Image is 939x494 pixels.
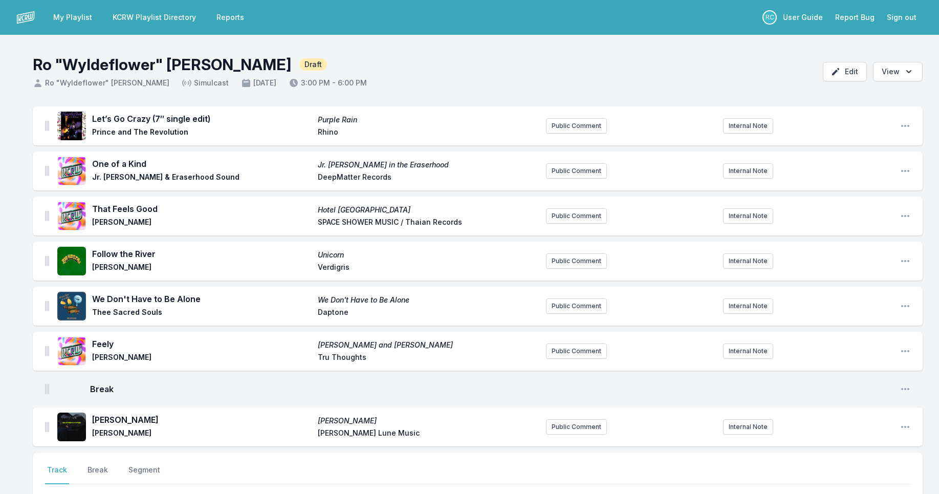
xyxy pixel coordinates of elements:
[546,298,607,314] button: Public Comment
[92,113,312,125] span: Let’s Go Crazy (7″ single edit)
[289,78,367,88] span: 3:00 PM - 6:00 PM
[45,346,49,356] img: Drag Handle
[90,383,892,395] span: Break
[45,256,49,266] img: Drag Handle
[92,127,312,139] span: Prince and The Revolution
[318,416,537,426] span: [PERSON_NAME]
[318,205,537,215] span: Hotel [GEOGRAPHIC_DATA]
[299,58,327,71] span: Draft
[318,127,537,139] span: Rhino
[57,202,86,230] img: Hotel New Yuma
[45,465,69,484] button: Track
[57,247,86,275] img: Unicorn
[546,118,607,134] button: Public Comment
[45,384,49,394] img: Drag Handle
[92,338,312,350] span: Feely
[900,121,910,131] button: Open playlist item options
[318,250,537,260] span: Unicorn
[182,78,229,88] span: Simulcast
[318,307,537,319] span: Daptone
[723,298,773,314] button: Internal Note
[45,121,49,131] img: Drag Handle
[318,115,537,125] span: Purple Rain
[881,8,923,27] button: Sign out
[829,8,881,27] a: Report Bug
[92,217,312,229] span: [PERSON_NAME]
[318,295,537,305] span: We Don't Have to Be Alone
[546,253,607,269] button: Public Comment
[723,343,773,359] button: Internal Note
[92,172,312,184] span: Jr. [PERSON_NAME] & Eraserhood Sound
[92,307,312,319] span: Thee Sacred Souls
[546,343,607,359] button: Public Comment
[823,62,867,81] button: Edit
[900,384,910,394] button: Open playlist item options
[85,465,110,484] button: Break
[723,208,773,224] button: Internal Note
[723,163,773,179] button: Internal Note
[900,346,910,356] button: Open playlist item options
[318,352,537,364] span: Tru Thoughts
[210,8,250,27] a: Reports
[318,172,537,184] span: DeepMatter Records
[723,253,773,269] button: Internal Note
[57,337,86,366] img: Frank Dean and Andrew
[92,203,312,215] span: That Feels Good
[45,422,49,432] img: Drag Handle
[106,8,202,27] a: KCRW Playlist Directory
[318,262,537,274] span: Verdigris
[762,10,777,25] p: Rocio Contreras
[777,8,829,27] a: User Guide
[900,422,910,432] button: Open playlist item options
[45,301,49,311] img: Drag Handle
[318,217,537,229] span: SPACE SHOWER MUSIC / Thaian Records
[546,163,607,179] button: Public Comment
[126,465,162,484] button: Segment
[33,78,169,88] span: Ro "Wyldeflower" [PERSON_NAME]
[57,112,86,140] img: Purple Rain
[57,292,86,320] img: We Don't Have to Be Alone
[900,301,910,311] button: Open playlist item options
[92,352,312,364] span: [PERSON_NAME]
[546,419,607,435] button: Public Comment
[47,8,98,27] a: My Playlist
[546,208,607,224] button: Public Comment
[16,8,35,27] img: logo-white-87cec1fa9cbef997252546196dc51331.png
[92,428,312,440] span: [PERSON_NAME]
[92,414,312,426] span: [PERSON_NAME]
[241,78,276,88] span: [DATE]
[45,166,49,176] img: Drag Handle
[92,293,312,305] span: We Don't Have to Be Alone
[33,55,291,74] h1: Ro "Wyldeflower" [PERSON_NAME]
[318,160,537,170] span: Jr. [PERSON_NAME] in the Eraserhood
[92,158,312,170] span: One of a Kind
[57,413,86,441] img: Emperatriz
[92,248,312,260] span: Follow the River
[873,62,923,81] button: Open options
[318,428,537,440] span: [PERSON_NAME] Lune Music
[92,262,312,274] span: [PERSON_NAME]
[57,157,86,185] img: Jr. Thomas in the Eraserhood
[900,211,910,221] button: Open playlist item options
[723,419,773,435] button: Internal Note
[900,166,910,176] button: Open playlist item options
[45,211,49,221] img: Drag Handle
[318,340,537,350] span: [PERSON_NAME] and [PERSON_NAME]
[900,256,910,266] button: Open playlist item options
[723,118,773,134] button: Internal Note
